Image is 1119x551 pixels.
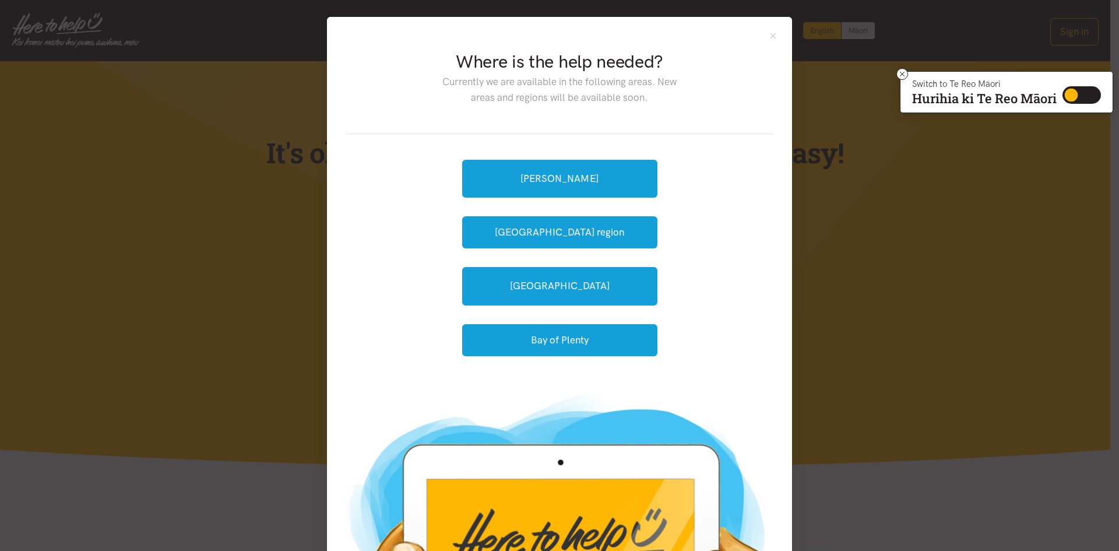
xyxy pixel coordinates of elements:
a: [GEOGRAPHIC_DATA] [462,267,657,305]
p: Currently we are available in the following areas. New areas and regions will be available soon. [433,74,685,106]
button: Bay of Plenty [462,324,657,356]
button: [GEOGRAPHIC_DATA] region [462,216,657,248]
h2: Where is the help needed? [433,50,685,74]
p: Hurihia ki Te Reo Māori [912,93,1057,104]
a: [PERSON_NAME] [462,160,657,198]
p: Switch to Te Reo Māori [912,80,1057,87]
button: Close [768,31,778,41]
